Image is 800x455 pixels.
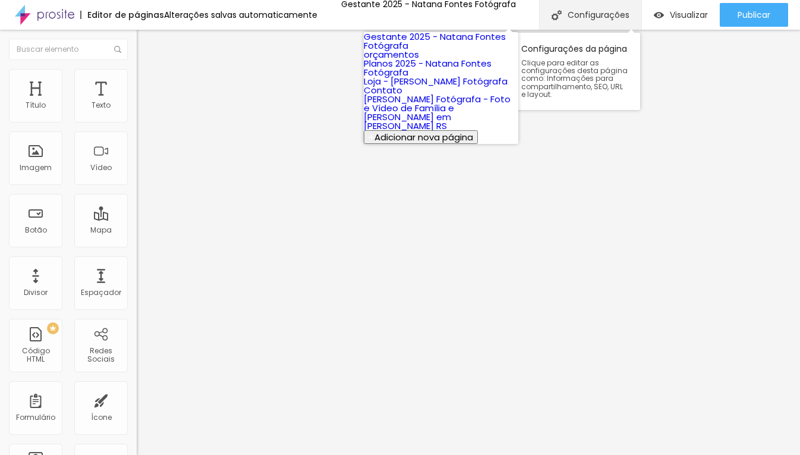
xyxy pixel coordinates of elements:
div: Formulário [16,413,55,422]
div: Editor de páginas [80,11,164,19]
a: Contato [364,84,402,96]
a: Loja - [PERSON_NAME] Fotógrafa [364,75,508,87]
a: Gestante 2025 - Natana Fontes Fotógrafa [364,30,506,52]
div: Ícone [91,413,112,422]
div: Código HTML [12,347,59,364]
span: Adicionar nova página [374,131,473,143]
div: Botão [25,226,47,234]
a: Planos 2025 - Natana Fontes Fotógrafa [364,57,492,79]
div: Configurações da página [509,33,640,110]
div: Vídeo [90,164,112,172]
span: Publicar [738,10,770,20]
a: [PERSON_NAME] Fotógrafa - Foto e Vídeo de Família e [PERSON_NAME] em [PERSON_NAME] RS [364,93,511,132]
div: Mapa [90,226,112,234]
a: orçamentos [364,48,419,61]
span: Visualizar [670,10,708,20]
div: Alterações salvas automaticamente [164,11,317,19]
button: Publicar [720,3,788,27]
div: Imagem [20,164,52,172]
div: Redes Sociais [77,347,124,364]
img: view-1.svg [654,10,664,20]
img: Icone [114,46,121,53]
div: Texto [92,101,111,109]
span: Clique para editar as configurações desta página como: Informações para compartilhamento, SEO, UR... [521,59,628,98]
img: Icone [552,10,562,20]
input: Buscar elemento [9,39,128,60]
div: Título [26,101,46,109]
button: Visualizar [642,3,720,27]
div: Divisor [24,288,48,297]
div: Espaçador [81,288,121,297]
button: Adicionar nova página [364,130,478,144]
